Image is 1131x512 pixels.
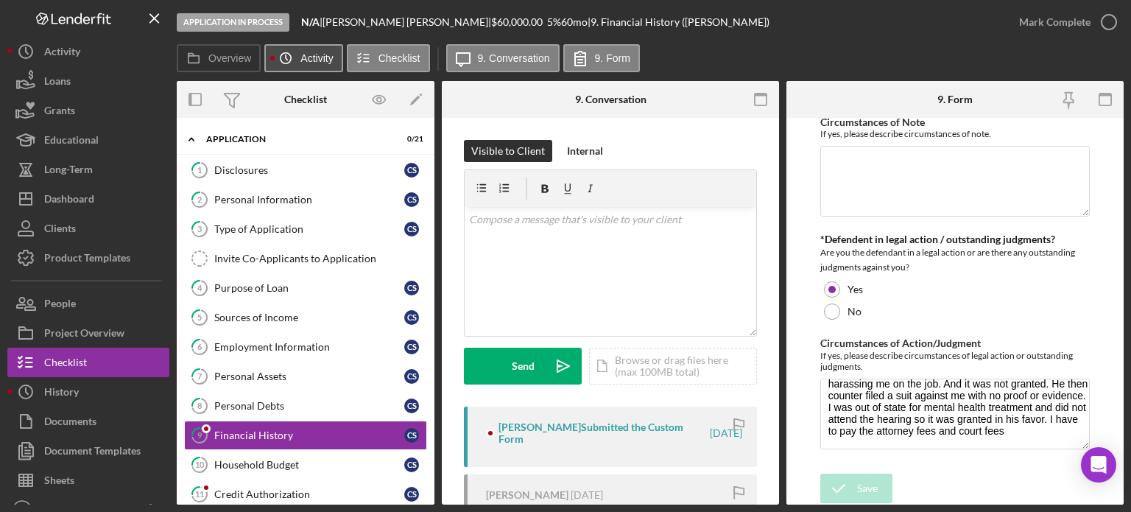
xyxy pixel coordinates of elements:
[44,37,80,70] div: Activity
[820,245,1090,275] div: Are you the defendant in a legal action or are there any outstanding judgments against you?
[547,16,561,28] div: 5 %
[195,460,205,469] tspan: 10
[184,303,427,332] a: 5Sources of IncomeCS
[7,466,169,495] button: Sheets
[7,243,169,273] button: Product Templates
[7,318,169,348] a: Project Overview
[44,348,87,381] div: Checklist
[7,155,169,184] button: Long-Term
[575,94,646,105] div: 9. Conversation
[197,371,202,381] tspan: 7
[937,94,973,105] div: 9. Form
[464,140,552,162] button: Visible to Client
[820,234,1090,245] div: *Defendent in legal action / outstanding judgments?
[264,44,342,72] button: Activity
[820,128,1090,139] div: If yes, please describe circumstances of note.
[184,155,427,185] a: 1DisclosuresCS
[7,436,169,466] button: Document Templates
[491,16,547,28] div: $60,000.00
[848,306,862,318] label: No
[1019,7,1091,37] div: Mark Complete
[820,379,1090,449] textarea: I filed a personal protective order against the person harassing me on the job. And it was not gr...
[184,332,427,362] a: 6Employment InformationCS
[44,289,76,322] div: People
[404,457,419,472] div: C S
[197,283,202,292] tspan: 4
[7,214,169,243] a: Clients
[44,96,75,129] div: Grants
[184,450,427,480] a: 10Household BudgetCS
[404,163,419,178] div: C S
[7,348,169,377] a: Checklist
[184,273,427,303] a: 4Purpose of LoanCS
[214,400,404,412] div: Personal Debts
[7,289,169,318] button: People
[567,140,603,162] div: Internal
[571,489,603,501] time: 2025-08-31 14:02
[44,436,141,469] div: Document Templates
[44,184,94,217] div: Dashboard
[197,194,202,204] tspan: 2
[404,310,419,325] div: C S
[404,340,419,354] div: C S
[820,116,925,128] label: Circumstances of Note
[44,407,96,440] div: Documents
[588,16,769,28] div: | 9. Financial History ([PERSON_NAME])
[563,44,640,72] button: 9. Form
[197,165,202,175] tspan: 1
[214,164,404,176] div: Disclosures
[512,348,535,385] div: Send
[44,66,71,99] div: Loans
[7,184,169,214] button: Dashboard
[195,489,204,499] tspan: 11
[208,52,251,64] label: Overview
[214,223,404,235] div: Type of Application
[214,194,404,206] div: Personal Information
[7,377,169,407] button: History
[7,96,169,125] button: Grants
[404,487,419,502] div: C S
[44,466,74,499] div: Sheets
[478,52,550,64] label: 9. Conversation
[7,407,169,436] button: Documents
[184,185,427,214] a: 2Personal InformationCS
[197,430,202,440] tspan: 9
[214,312,404,323] div: Sources of Income
[471,140,545,162] div: Visible to Client
[300,52,333,64] label: Activity
[301,15,320,28] b: N/A
[44,243,130,276] div: Product Templates
[44,125,99,158] div: Educational
[7,125,169,155] button: Educational
[7,66,169,96] button: Loans
[857,474,878,503] div: Save
[214,341,404,353] div: Employment Information
[177,44,261,72] button: Overview
[498,421,708,445] div: [PERSON_NAME] Submitted the Custom Form
[44,155,93,188] div: Long-Term
[378,52,420,64] label: Checklist
[301,16,323,28] div: |
[184,214,427,244] a: 3Type of ApplicationCS
[7,37,169,66] button: Activity
[404,428,419,443] div: C S
[820,350,1090,372] div: If yes, please describe circumstances of legal action or outstanding judgments.
[446,44,560,72] button: 9. Conversation
[214,371,404,382] div: Personal Assets
[184,480,427,509] a: 11Credit AuthorizationCS
[397,135,423,144] div: 0 / 21
[197,224,202,234] tspan: 3
[486,489,568,501] div: [PERSON_NAME]
[206,135,387,144] div: Application
[44,377,79,410] div: History
[820,337,981,349] label: Circumstances of Action/Judgment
